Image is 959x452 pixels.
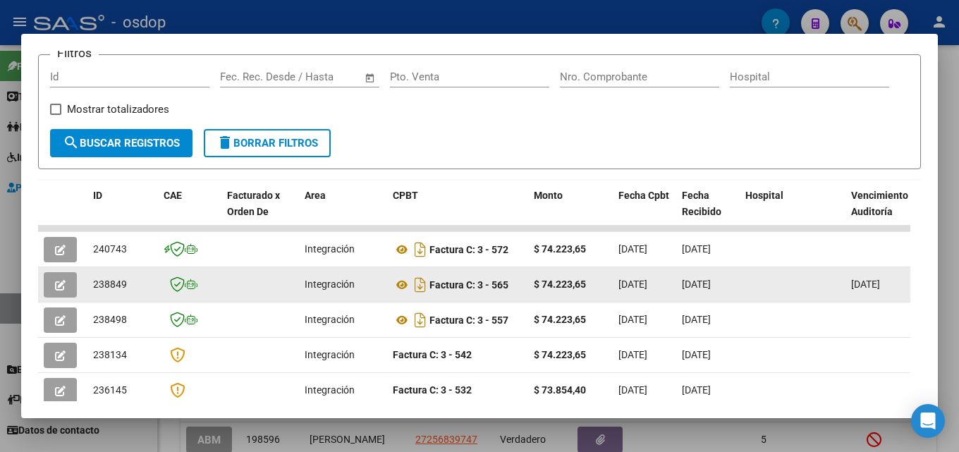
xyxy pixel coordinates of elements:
datatable-header-cell: Vencimiento Auditoría [845,181,909,243]
strong: Factura C: 3 - 557 [429,314,508,326]
span: ID [93,190,102,201]
button: Buscar Registros [50,129,193,157]
span: [DATE] [618,384,647,396]
span: CAE [164,190,182,201]
datatable-header-cell: Facturado x Orden De [221,181,299,243]
span: Integración [305,349,355,360]
datatable-header-cell: ID [87,181,158,243]
span: Borrar Filtros [216,137,318,149]
strong: Factura C: 3 - 532 [393,384,472,396]
span: Area [305,190,326,201]
h3: Filtros [50,44,99,62]
span: [DATE] [682,314,711,325]
strong: $ 74.223,65 [534,349,586,360]
mat-icon: search [63,134,80,151]
datatable-header-cell: CAE [158,181,221,243]
strong: Factura C: 3 - 572 [429,244,508,255]
input: End date [279,71,347,83]
span: [DATE] [682,349,711,360]
strong: Factura C: 3 - 542 [393,349,472,360]
datatable-header-cell: Hospital [740,181,845,243]
span: [DATE] [682,279,711,290]
strong: $ 74.223,65 [534,314,586,325]
span: [DATE] [682,384,711,396]
span: Monto [534,190,563,201]
span: [DATE] [618,243,647,255]
button: Borrar Filtros [204,129,331,157]
span: [DATE] [618,349,647,360]
span: [DATE] [618,279,647,290]
strong: Factura C: 3 - 565 [429,279,508,291]
span: 238498 [93,314,127,325]
input: Start date [220,71,266,83]
span: CPBT [393,190,418,201]
span: Integración [305,384,355,396]
span: Integración [305,243,355,255]
span: Buscar Registros [63,137,180,149]
span: [DATE] [851,279,880,290]
datatable-header-cell: Area [299,181,387,243]
i: Descargar documento [411,274,429,296]
span: 236145 [93,384,127,396]
div: Open Intercom Messenger [911,404,945,438]
span: Integración [305,314,355,325]
button: Open calendar [362,70,379,86]
datatable-header-cell: Fecha Cpbt [613,181,676,243]
span: [DATE] [682,243,711,255]
span: [DATE] [618,314,647,325]
strong: $ 73.854,40 [534,384,586,396]
span: 238134 [93,349,127,360]
span: 240743 [93,243,127,255]
span: Fecha Recibido [682,190,721,217]
strong: $ 74.223,65 [534,243,586,255]
datatable-header-cell: Monto [528,181,613,243]
datatable-header-cell: CPBT [387,181,528,243]
mat-icon: delete [216,134,233,151]
span: Vencimiento Auditoría [851,190,908,217]
i: Descargar documento [411,309,429,331]
span: Mostrar totalizadores [67,101,169,118]
span: Fecha Cpbt [618,190,669,201]
span: Hospital [745,190,783,201]
span: Facturado x Orden De [227,190,280,217]
datatable-header-cell: Fecha Recibido [676,181,740,243]
span: 238849 [93,279,127,290]
i: Descargar documento [411,238,429,261]
strong: $ 74.223,65 [534,279,586,290]
span: Integración [305,279,355,290]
